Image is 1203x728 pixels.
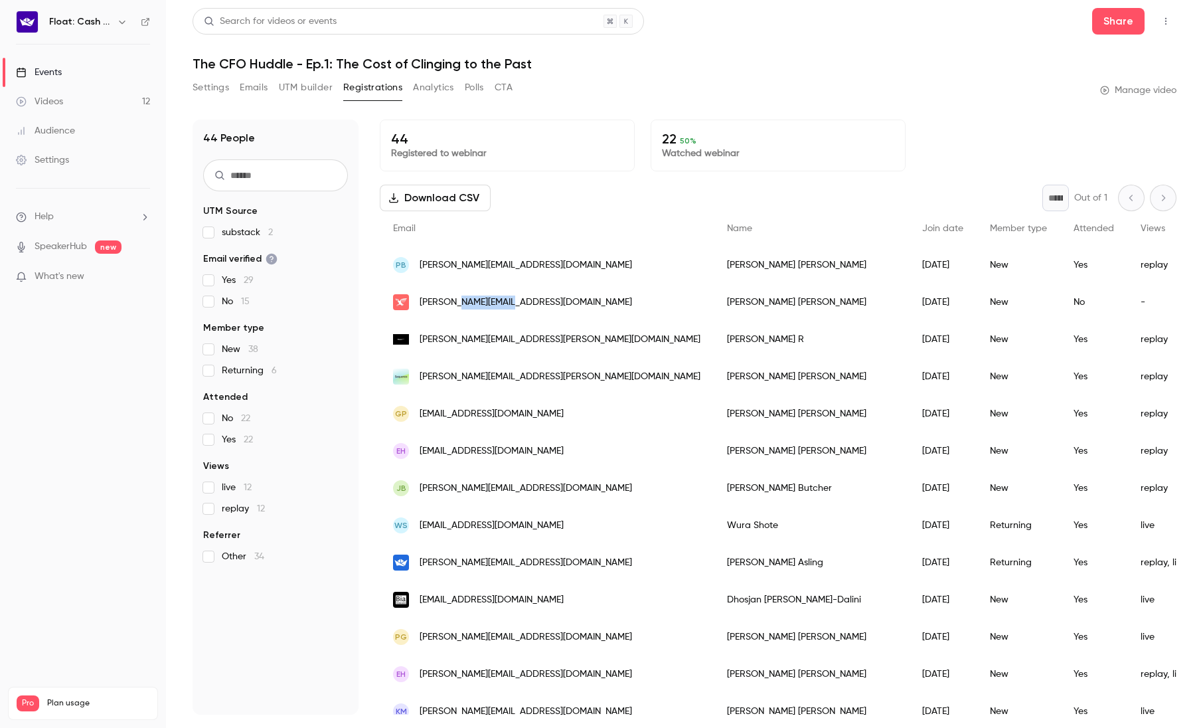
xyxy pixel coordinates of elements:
[662,147,894,160] p: Watched webinar
[396,445,406,457] span: EH
[393,294,409,310] img: oresa.co.uk
[222,226,273,239] span: substack
[977,618,1060,656] div: New
[1060,246,1127,284] div: Yes
[393,555,409,571] img: floatapp.com
[203,205,348,563] section: facet-groups
[714,432,909,470] div: [PERSON_NAME] [PERSON_NAME]
[413,77,454,98] button: Analytics
[420,482,632,496] span: [PERSON_NAME][EMAIL_ADDRESS][DOMAIN_NAME]
[1060,470,1127,507] div: Yes
[1127,432,1200,470] div: replay
[1060,284,1127,321] div: No
[396,482,406,494] span: JB
[222,343,258,356] span: New
[1074,224,1114,233] span: Attended
[420,668,632,682] span: [PERSON_NAME][EMAIL_ADDRESS][DOMAIN_NAME]
[1127,284,1200,321] div: -
[977,358,1060,395] div: New
[977,544,1060,581] div: Returning
[203,321,264,335] span: Member type
[1060,321,1127,358] div: Yes
[909,395,977,432] div: [DATE]
[16,95,63,108] div: Videos
[47,698,149,709] span: Plan usage
[420,630,632,644] span: [PERSON_NAME][EMAIL_ADDRESS][DOMAIN_NAME]
[495,77,513,98] button: CTA
[420,593,564,607] span: [EMAIL_ADDRESS][DOMAIN_NAME]
[714,358,909,395] div: [PERSON_NAME] [PERSON_NAME]
[909,432,977,470] div: [DATE]
[727,224,752,233] span: Name
[1127,470,1200,507] div: replay
[222,433,253,446] span: Yes
[1060,432,1127,470] div: Yes
[714,544,909,581] div: [PERSON_NAME] Asling
[1127,581,1200,618] div: live
[1074,191,1107,205] p: Out of 1
[1127,618,1200,656] div: live
[396,259,406,271] span: PB
[714,246,909,284] div: [PERSON_NAME] [PERSON_NAME]
[714,618,909,656] div: [PERSON_NAME] [PERSON_NAME]
[395,408,407,420] span: GP
[203,205,258,218] span: UTM Source
[1060,618,1127,656] div: Yes
[909,246,977,284] div: [DATE]
[420,556,632,570] span: [PERSON_NAME][EMAIL_ADDRESS][DOMAIN_NAME]
[49,15,112,29] h6: Float: Cash Flow Intelligence Series
[16,66,62,79] div: Events
[1127,358,1200,395] div: replay
[244,483,252,492] span: 12
[257,504,265,513] span: 12
[714,321,909,358] div: [PERSON_NAME] R
[241,297,250,306] span: 15
[391,131,623,147] p: 44
[17,695,39,711] span: Pro
[909,321,977,358] div: [DATE]
[420,333,700,347] span: [PERSON_NAME][EMAIL_ADDRESS][PERSON_NAME][DOMAIN_NAME]
[977,581,1060,618] div: New
[254,552,264,561] span: 34
[977,432,1060,470] div: New
[17,11,38,33] img: Float: Cash Flow Intelligence Series
[714,284,909,321] div: [PERSON_NAME] [PERSON_NAME]
[1060,544,1127,581] div: Yes
[420,370,700,384] span: [PERSON_NAME][EMAIL_ADDRESS][PERSON_NAME][DOMAIN_NAME]
[203,529,240,542] span: Referrer
[396,705,407,717] span: KM
[909,358,977,395] div: [DATE]
[977,656,1060,693] div: New
[909,544,977,581] div: [DATE]
[268,228,273,237] span: 2
[909,656,977,693] div: [DATE]
[222,295,250,308] span: No
[35,210,54,224] span: Help
[465,77,484,98] button: Polls
[420,407,564,421] span: [EMAIL_ADDRESS][DOMAIN_NAME]
[977,321,1060,358] div: New
[222,502,265,515] span: replay
[909,581,977,618] div: [DATE]
[380,185,491,211] button: Download CSV
[134,271,150,283] iframe: Noticeable Trigger
[193,56,1176,72] h1: The CFO Huddle - Ep.1: The Cost of Clinging to the Past
[222,274,254,287] span: Yes
[714,507,909,544] div: Wura Shote
[1127,544,1200,581] div: replay, live
[393,592,409,608] img: biainnovate.com
[420,519,564,533] span: [EMAIL_ADDRESS][DOMAIN_NAME]
[244,276,254,285] span: 29
[1127,395,1200,432] div: replay
[1060,395,1127,432] div: Yes
[244,435,253,444] span: 22
[1127,507,1200,544] div: live
[1060,581,1127,618] div: Yes
[203,391,248,404] span: Attended
[1060,507,1127,544] div: Yes
[203,130,255,146] h1: 44 People
[272,366,277,375] span: 6
[1127,321,1200,358] div: replay
[977,284,1060,321] div: New
[977,395,1060,432] div: New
